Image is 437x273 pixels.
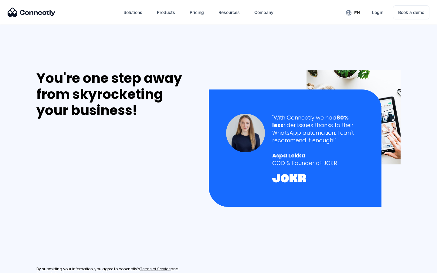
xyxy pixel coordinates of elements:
[354,8,360,17] div: en
[140,267,171,272] a: Terms of Service
[372,8,383,17] div: Login
[190,8,204,17] div: Pricing
[12,262,36,271] ul: Language list
[367,5,388,20] a: Login
[218,8,240,17] div: Resources
[8,8,56,17] img: Connectly Logo
[272,114,349,129] strong: 80% less
[272,159,364,167] div: COO & Founder at JOKR
[6,262,36,271] aside: Language selected: English
[157,8,175,17] div: Products
[36,126,127,259] iframe: Form 0
[36,70,196,118] div: You're one step away from skyrocketing your business!
[393,5,429,19] a: Book a demo
[272,114,364,144] div: "With Connectly we had rider issues thanks to their WhatsApp automation. I can't recommend it eno...
[254,8,273,17] div: Company
[124,8,142,17] div: Solutions
[185,5,209,20] a: Pricing
[272,152,305,159] strong: Aspa Lekka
